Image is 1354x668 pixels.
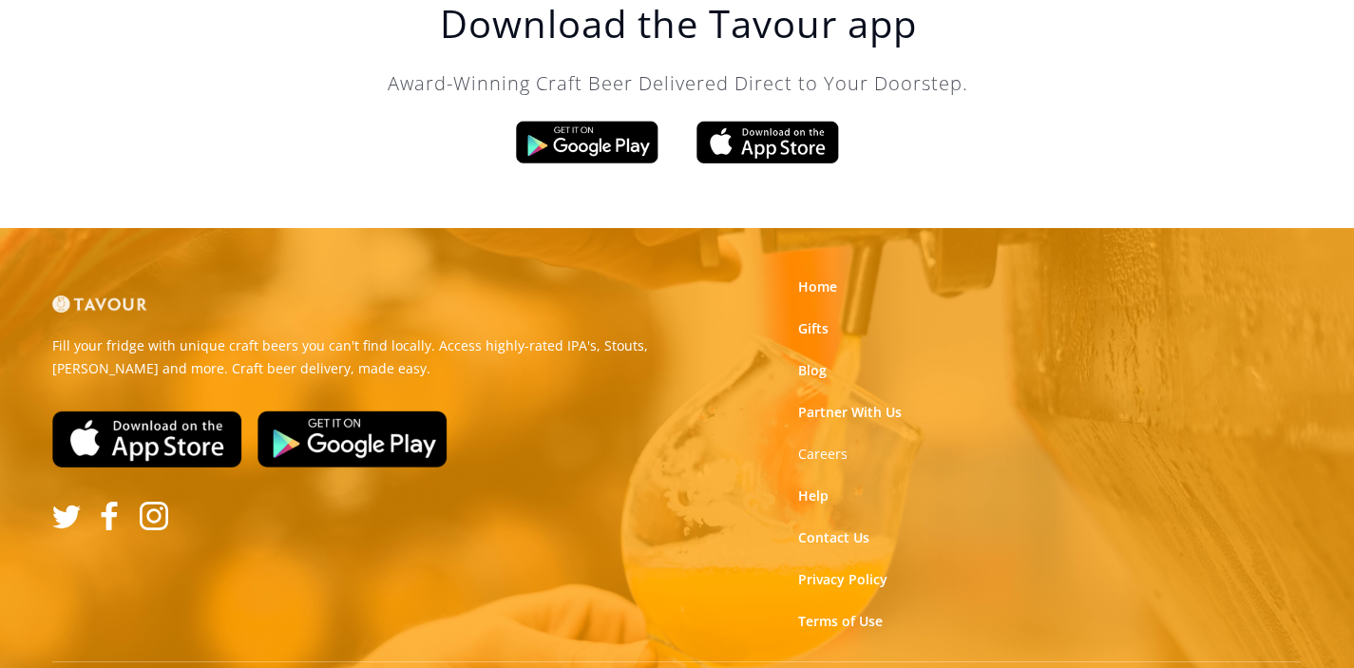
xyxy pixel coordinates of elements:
[798,361,827,380] a: Blog
[798,528,869,547] a: Contact Us
[798,445,848,463] strong: Careers
[798,487,829,506] a: Help
[798,319,829,338] a: Gifts
[798,445,848,464] a: Careers
[298,69,1058,98] p: Award-Winning Craft Beer Delivered Direct to Your Doorstep.
[298,1,1058,47] h1: Download the Tavour app
[798,570,887,589] a: Privacy Policy
[798,403,902,422] a: Partner With Us
[798,612,883,631] a: Terms of Use
[52,334,663,380] p: Fill your fridge with unique craft beers you can't find locally. Access highly-rated IPA's, Stout...
[798,277,837,296] a: Home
